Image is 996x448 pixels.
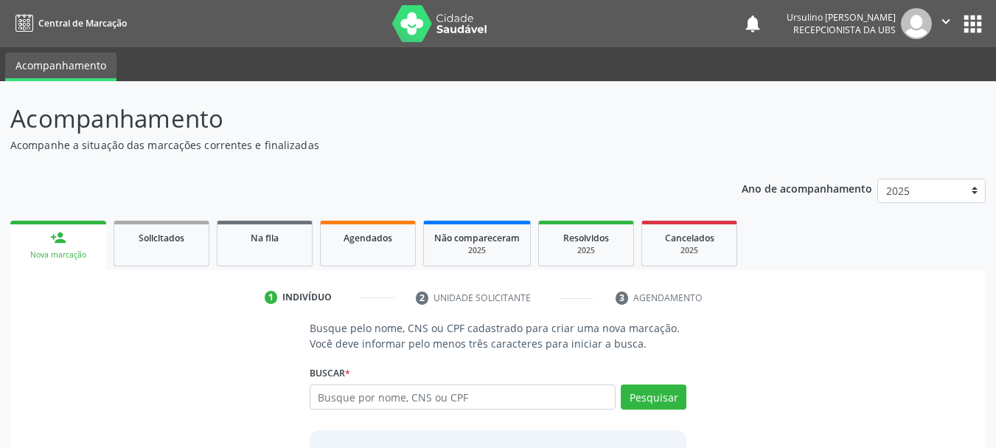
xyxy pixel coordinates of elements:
span: Cancelados [665,232,714,244]
img: img [901,8,932,39]
div: Indivíduo [282,291,332,304]
input: Busque por nome, CNS ou CPF [310,385,616,410]
a: Acompanhamento [5,52,116,81]
p: Ano de acompanhamento [742,179,872,197]
div: 2025 [434,245,520,256]
span: Na fila [251,232,279,244]
p: Acompanhamento [10,100,693,137]
div: Ursulino [PERSON_NAME] [787,11,896,24]
p: Busque pelo nome, CNS ou CPF cadastrado para criar uma nova marcação. Você deve informar pelo men... [310,320,687,351]
span: Agendados [344,232,392,244]
span: Não compareceram [434,232,520,244]
div: 2025 [652,245,726,256]
button: notifications [742,13,763,34]
button:  [932,8,960,39]
button: apps [960,11,986,37]
div: 2025 [549,245,623,256]
span: Central de Marcação [38,17,127,30]
div: 1 [265,291,278,304]
div: person_add [50,230,66,246]
i:  [938,13,954,30]
a: Central de Marcação [10,11,127,35]
span: Resolvidos [563,232,609,244]
button: Pesquisar [621,385,686,410]
span: Solicitados [139,232,184,244]
label: Buscar [310,362,350,385]
span: Recepcionista da UBS [793,24,896,36]
div: Nova marcação [21,249,96,261]
p: Acompanhe a situação das marcações correntes e finalizadas [10,137,693,153]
